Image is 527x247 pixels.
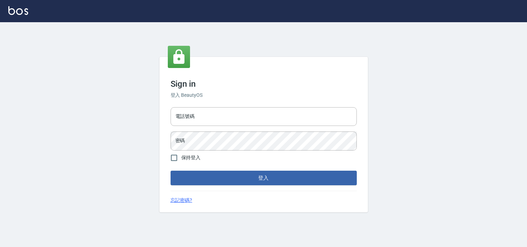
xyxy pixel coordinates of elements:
h3: Sign in [171,79,357,89]
a: 忘記密碼? [171,197,192,204]
h6: 登入 BeautyOS [171,92,357,99]
img: Logo [8,6,28,15]
span: 保持登入 [181,154,201,161]
button: 登入 [171,171,357,185]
